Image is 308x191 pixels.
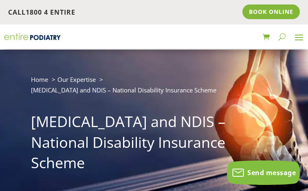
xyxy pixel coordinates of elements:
[31,112,277,177] h1: [MEDICAL_DATA] and NDIS – National Disability Insurance Scheme
[57,75,96,83] a: Our Expertise
[227,160,300,185] button: Send message
[247,168,296,177] span: Send message
[31,86,216,94] span: [MEDICAL_DATA] and NDIS – National Disability Insurance Scheme
[31,75,48,83] a: Home
[8,7,154,18] p: Call
[242,4,300,19] a: Book Online
[31,74,277,101] nav: breadcrumb
[26,8,75,17] a: 1800 4 ENTIRE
